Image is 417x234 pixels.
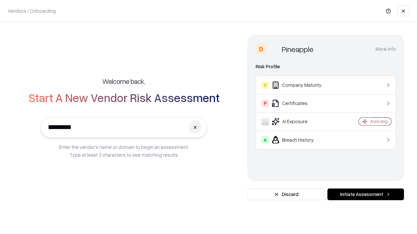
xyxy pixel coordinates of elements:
[261,118,339,125] div: AI Exposure
[256,63,396,71] div: Risk Profile
[261,99,269,107] div: F
[256,44,266,54] div: D
[269,44,279,54] img: Pineapple
[370,119,388,124] div: Analyzing
[282,44,313,54] div: Pineapple
[327,188,404,200] button: Initiate Assessment
[376,43,396,55] button: More info
[102,77,145,86] h5: Welcome back,
[8,7,56,14] p: Vendors / Onboarding
[261,81,339,89] div: Company Maturity
[28,91,220,104] h2: Start A New Vendor Risk Assessment
[248,188,325,200] button: Discard
[261,136,339,144] div: Breach History
[261,81,269,89] div: C
[59,143,189,159] p: Enter the vendor’s name or domain to begin an assessment. Type at least 3 characters to see match...
[261,136,269,144] div: A
[261,99,339,107] div: Certificates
